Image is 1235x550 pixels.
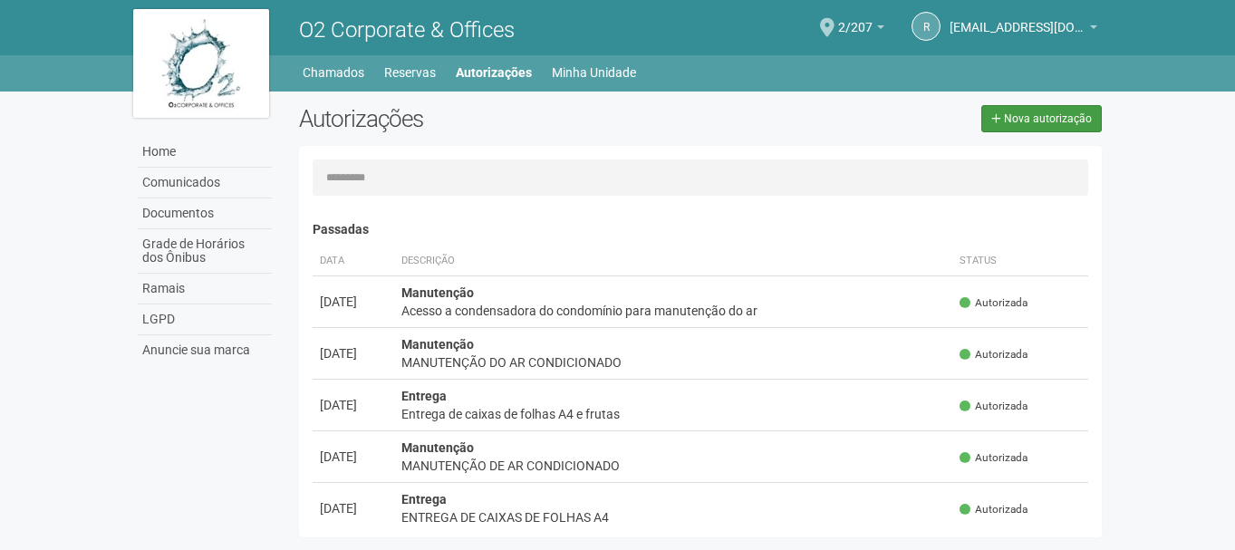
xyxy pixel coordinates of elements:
[138,335,272,365] a: Anuncie sua marca
[299,17,515,43] span: O2 Corporate & Offices
[138,168,272,198] a: Comunicados
[981,105,1102,132] a: Nova autorização
[912,12,941,41] a: r
[313,246,394,276] th: Data
[960,450,1028,466] span: Autorizada
[133,9,269,118] img: logo.jpg
[401,440,474,455] strong: Manutenção
[320,499,387,517] div: [DATE]
[401,302,946,320] div: Acesso a condensadora do condomínio para manutenção do ar
[401,457,946,475] div: MANUTENÇÃO DE AR CONDICIONADO
[552,60,636,85] a: Minha Unidade
[401,353,946,371] div: MANUTENÇÃO DO AR CONDICIONADO
[401,389,447,403] strong: Entrega
[952,246,1088,276] th: Status
[401,405,946,423] div: Entrega de caixas de folhas A4 e frutas
[384,60,436,85] a: Reservas
[456,60,532,85] a: Autorizações
[138,229,272,274] a: Grade de Horários dos Ônibus
[303,60,364,85] a: Chamados
[950,23,1097,37] a: [EMAIL_ADDRESS][DOMAIN_NAME]
[838,3,873,34] span: 2/207
[401,285,474,300] strong: Manutenção
[313,223,1089,236] h4: Passadas
[299,105,687,132] h2: Autorizações
[320,344,387,362] div: [DATE]
[960,399,1028,414] span: Autorizada
[138,304,272,335] a: LGPD
[950,3,1085,34] span: recepcao@benassirio.com.br
[320,448,387,466] div: [DATE]
[960,347,1028,362] span: Autorizada
[960,502,1028,517] span: Autorizada
[960,295,1028,311] span: Autorizada
[838,23,884,37] a: 2/207
[138,274,272,304] a: Ramais
[401,492,447,507] strong: Entrega
[320,293,387,311] div: [DATE]
[401,508,946,526] div: ENTREGA DE CAIXAS DE FOLHAS A4
[320,396,387,414] div: [DATE]
[394,246,953,276] th: Descrição
[138,137,272,168] a: Home
[138,198,272,229] a: Documentos
[401,337,474,352] strong: Manutenção
[1004,112,1092,125] span: Nova autorização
